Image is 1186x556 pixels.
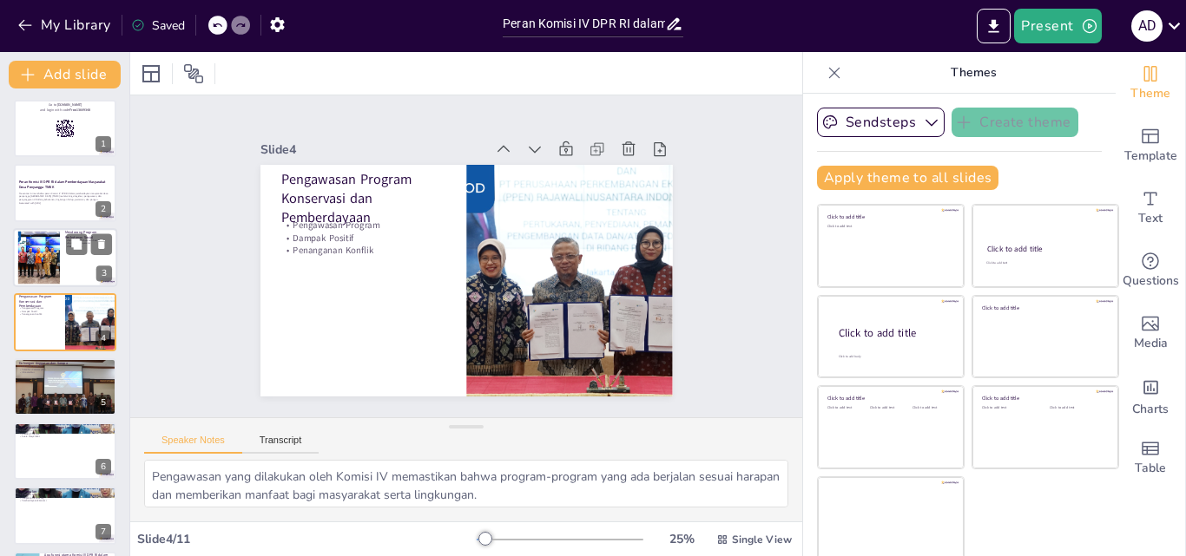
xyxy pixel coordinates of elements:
[14,164,116,221] div: 2
[827,225,952,229] div: Click to add text
[96,459,111,474] div: 6
[987,244,1103,254] div: Click to add title
[137,60,165,88] div: Layout
[1116,427,1185,489] div: Add a table
[348,68,510,220] p: Pengawasan Program Konservasi dan Pemberdayaan
[65,239,112,242] p: Mendorong Perhutanan Sosial
[1131,10,1163,42] div: A D
[19,364,111,368] p: Dukungan Anggaran
[19,500,111,503] p: Pemberdayaan Ekonomi
[1116,302,1185,364] div: Add images, graphics, shapes or video
[144,460,788,507] textarea: Pengawasan yang dilakukan oleh Komisi IV memastikan bahwa program-program yang ada berjalan sesua...
[13,11,118,39] button: My Library
[96,136,111,152] div: 1
[96,265,112,281] div: 3
[839,355,948,359] div: Click to add body
[1131,9,1163,43] button: A D
[1134,334,1168,353] span: Media
[346,104,477,224] p: Pengawasan Program
[1116,239,1185,302] div: Get real-time input from your audience
[19,360,111,365] p: Dukungan Anggaran dan Sarana
[913,406,952,410] div: Click to add text
[982,406,1037,410] div: Click to add text
[1124,147,1177,166] span: Template
[19,200,111,204] p: Generated with [URL]
[827,395,952,402] div: Click to add title
[13,228,117,287] div: 3
[91,233,112,254] button: Delete Slide
[14,358,116,415] div: 5
[19,180,106,189] strong: Peran Komisi IV DPR RI dalam Pemberdayaan Masyarakat Desa Penyangga TNWK
[19,496,111,500] p: Kebijakan Mendukung
[66,233,87,254] button: Duplicate Slide
[14,487,116,544] div: 7
[65,230,112,239] p: Mendorong Program Perhutanan Sosial
[14,293,116,350] div: 4
[952,108,1078,137] button: Create theme
[1130,84,1170,103] span: Theme
[19,313,60,317] p: Penanganan Konflik
[137,531,477,547] div: Slide 4 / 11
[14,422,116,480] div: 6
[96,330,111,346] div: 4
[1116,364,1185,427] div: Add charts and graphs
[827,406,866,410] div: Click to add text
[661,531,702,547] div: 25 %
[183,63,204,84] span: Position
[144,435,242,454] button: Speaker Notes
[870,406,909,410] div: Click to add text
[379,33,557,195] div: Slide 4
[96,201,111,217] div: 2
[732,533,792,546] span: Single View
[19,191,111,200] p: Presentasi ini membahas peran Komisi IV DPR RI dalam pemberdayaan masyarakat desa penyangga [GEOG...
[19,432,111,435] p: Evaluasi Program
[19,489,111,494] p: Kesimpulan
[19,108,111,113] p: and login with code
[19,435,111,439] p: Suara Masyarakat
[1138,209,1163,228] span: Text
[19,310,60,313] p: Dampak Positif
[1116,114,1185,177] div: Add ready made slides
[19,425,111,430] p: Serap Aspirasi dan Kunjungan Lapangan
[19,307,60,311] p: Pengawasan Program
[817,108,945,137] button: Sendsteps
[242,435,320,454] button: Transcript
[1014,9,1101,43] button: Present
[14,100,116,157] div: 1
[19,370,111,374] p: Infrastruktur
[19,368,111,371] p: Pelatihan Keterampilan
[1135,459,1166,478] span: Table
[977,9,1011,43] button: Export to PowerPoint
[1116,52,1185,114] div: Change the overall theme
[1116,177,1185,239] div: Add text boxes
[9,61,121,88] button: Add slide
[65,241,112,245] p: Dukungan Masyarakat
[131,17,185,34] div: Saved
[57,103,82,108] strong: [DOMAIN_NAME]
[503,11,665,36] input: Insert title
[65,245,112,248] p: Keberlanjutan
[839,326,950,341] div: Click to add title
[337,114,468,233] p: Dampak Positif
[19,428,111,432] p: Kunjungan Kerja
[1132,400,1169,419] span: Charts
[1050,406,1104,410] div: Click to add text
[982,395,1106,402] div: Click to add title
[848,52,1098,94] p: Themes
[982,304,1106,311] div: Click to add title
[817,166,998,190] button: Apply theme to all slides
[1123,271,1179,291] span: Questions
[19,494,111,497] p: [PERSON_NAME]
[827,213,952,220] div: Click to add title
[328,123,459,243] p: Penanganan Konflik
[19,102,111,108] p: Go to
[19,294,60,309] p: Pengawasan Program Konservasi dan Pemberdayaan
[96,395,111,410] div: 5
[986,261,1102,265] div: Click to add text
[96,524,111,540] div: 7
